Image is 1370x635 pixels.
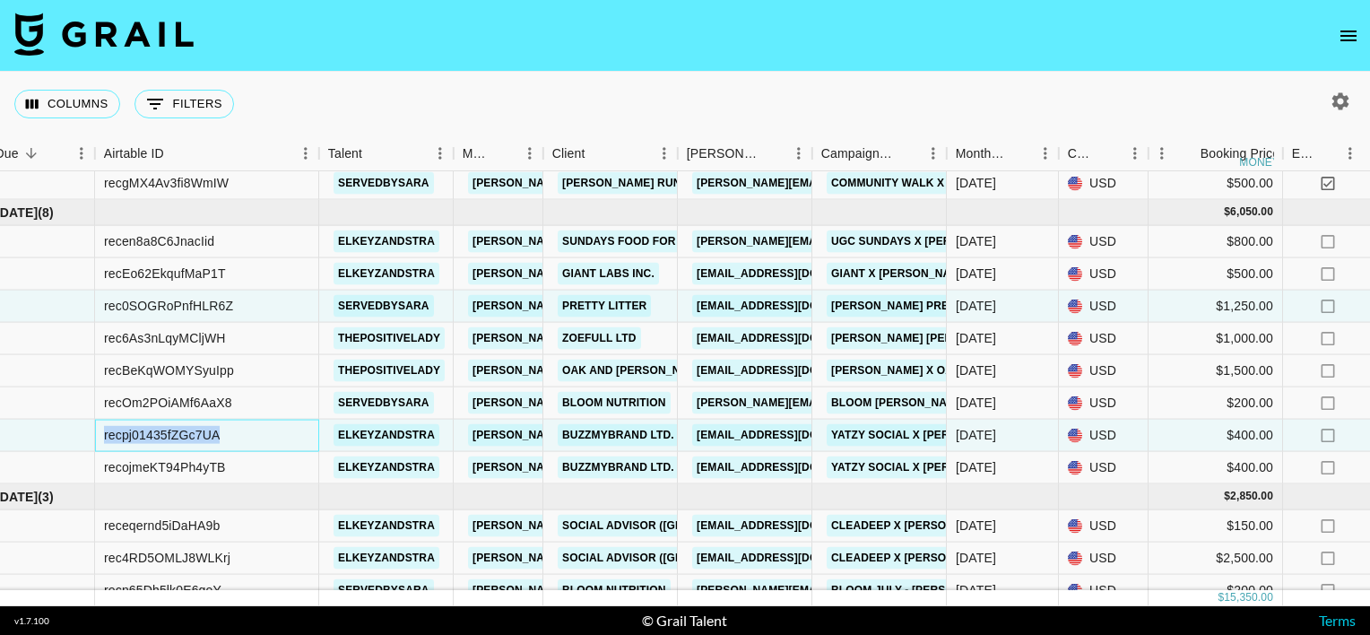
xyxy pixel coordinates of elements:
a: Giant X [PERSON_NAME] [827,263,975,285]
a: [EMAIL_ADDRESS][DOMAIN_NAME] [692,515,893,537]
a: Zoefull LTD [558,327,641,350]
a: BuzzMyBrand Ltd. [558,424,679,447]
a: [PERSON_NAME] [PERSON_NAME] [827,327,1023,350]
div: $ [1224,204,1230,220]
button: Menu [920,140,947,167]
a: [PERSON_NAME] Pretty Litter [827,295,1016,317]
div: Manager [463,136,491,171]
button: Sort [491,141,516,166]
a: [PERSON_NAME][EMAIL_ADDRESS][PERSON_NAME][DOMAIN_NAME] [468,547,853,570]
button: Menu [292,140,319,167]
button: Menu [1122,140,1149,167]
button: Sort [362,141,387,166]
div: $500.00 [1149,168,1283,200]
div: $200.00 [1149,387,1283,420]
div: Currency [1059,136,1149,171]
button: Menu [1337,140,1364,167]
a: elkeyzandstra [334,424,439,447]
a: elkeyzandstra [334,547,439,570]
a: [PERSON_NAME][EMAIL_ADDRESS][PERSON_NAME][DOMAIN_NAME] [468,392,853,414]
div: Sep '25 [956,174,996,192]
div: $ [1218,590,1224,605]
div: rec4RD5OMLJ8WLKrj [104,549,230,567]
a: [PERSON_NAME][EMAIL_ADDRESS][PERSON_NAME][DOMAIN_NAME] [468,295,853,317]
button: Sort [895,141,920,166]
div: recen8a8C6JnacIid [104,232,214,250]
a: [EMAIL_ADDRESS][DOMAIN_NAME] [692,360,893,382]
button: Sort [1097,141,1122,166]
div: Aug '25 [956,329,996,347]
div: USD [1059,387,1149,420]
div: recgMX4Av3fi8WmIW [104,174,229,192]
a: [PERSON_NAME][EMAIL_ADDRESS][PERSON_NAME][DOMAIN_NAME] [468,231,853,253]
div: $150.00 [1149,510,1283,543]
button: Menu [68,140,95,167]
div: USD [1059,510,1149,543]
a: [PERSON_NAME][EMAIL_ADDRESS][PERSON_NAME][DOMAIN_NAME] [468,327,853,350]
div: Client [543,136,678,171]
div: Aug '25 [956,232,996,250]
a: [PERSON_NAME][EMAIL_ADDRESS][PERSON_NAME][DOMAIN_NAME] [468,424,853,447]
div: $ [1224,489,1230,504]
div: Booking Price [1201,136,1279,171]
div: Expenses: Remove Commission? [1292,136,1317,171]
div: USD [1059,168,1149,200]
a: Social Advisor ([GEOGRAPHIC_DATA]) Technology Limited [558,547,915,570]
div: Jul '25 [956,581,996,599]
div: Campaign (Type) [812,136,947,171]
a: Cleadeep X [PERSON_NAME] [827,547,1001,570]
button: Sort [164,141,189,166]
a: servedbysara [334,579,434,602]
a: Yatzy Social X [PERSON_NAME] [827,424,1019,447]
a: Community Walk X [PERSON_NAME], Brooks, [GEOGRAPHIC_DATA] [827,172,1222,195]
button: Menu [516,140,543,167]
a: BuzzMyBrand Ltd. [558,457,679,479]
div: USD [1059,575,1149,607]
button: Sort [585,141,611,166]
div: Booker [678,136,812,171]
div: $200.00 [1149,575,1283,607]
a: [PERSON_NAME] X Oak and [PERSON_NAME] [827,360,1087,382]
div: © Grail Talent [642,612,727,630]
button: Menu [427,140,454,167]
img: Grail Talent [14,13,194,56]
div: USD [1059,420,1149,452]
a: [PERSON_NAME][EMAIL_ADDRESS][DOMAIN_NAME] [692,392,984,414]
div: USD [1059,323,1149,355]
button: Show filters [134,90,234,118]
a: Sundays Food for Dogs [558,231,715,253]
div: USD [1059,355,1149,387]
a: thepositivelady [334,360,445,382]
a: [PERSON_NAME][EMAIL_ADDRESS][PERSON_NAME][DOMAIN_NAME] [468,360,853,382]
a: thepositivelady [334,327,445,350]
a: [EMAIL_ADDRESS][DOMAIN_NAME] [692,295,893,317]
button: Menu [1032,140,1059,167]
a: [EMAIL_ADDRESS][DOMAIN_NAME] [692,547,893,570]
button: Menu [1149,140,1175,167]
a: Bloom Nutrition [558,579,671,602]
a: [PERSON_NAME][EMAIL_ADDRESS][DOMAIN_NAME] [692,231,984,253]
button: Sort [1317,141,1342,166]
div: USD [1059,291,1149,323]
div: [PERSON_NAME] [687,136,760,171]
a: Yatzy Social X [PERSON_NAME] [827,457,1019,479]
div: Aug '25 [956,361,996,379]
div: recn65Dh5lk0E6qeY [104,581,221,599]
div: Talent [328,136,362,171]
a: elkeyzandstra [334,231,439,253]
button: Select columns [14,90,120,118]
div: Airtable ID [95,136,319,171]
button: Sort [760,141,785,166]
div: USD [1059,452,1149,484]
a: [EMAIL_ADDRESS][DOMAIN_NAME] [692,424,893,447]
div: Currency [1068,136,1097,171]
div: recpj01435fZGc7UA [104,426,220,444]
div: Aug '25 [956,297,996,315]
a: [PERSON_NAME] Running Inc [558,172,735,195]
a: Bloom July - [PERSON_NAME] [827,579,1009,602]
a: servedbysara [334,172,434,195]
div: 2,850.00 [1230,489,1273,504]
a: elkeyzandstra [334,263,439,285]
div: Client [552,136,585,171]
div: $800.00 [1149,226,1283,258]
